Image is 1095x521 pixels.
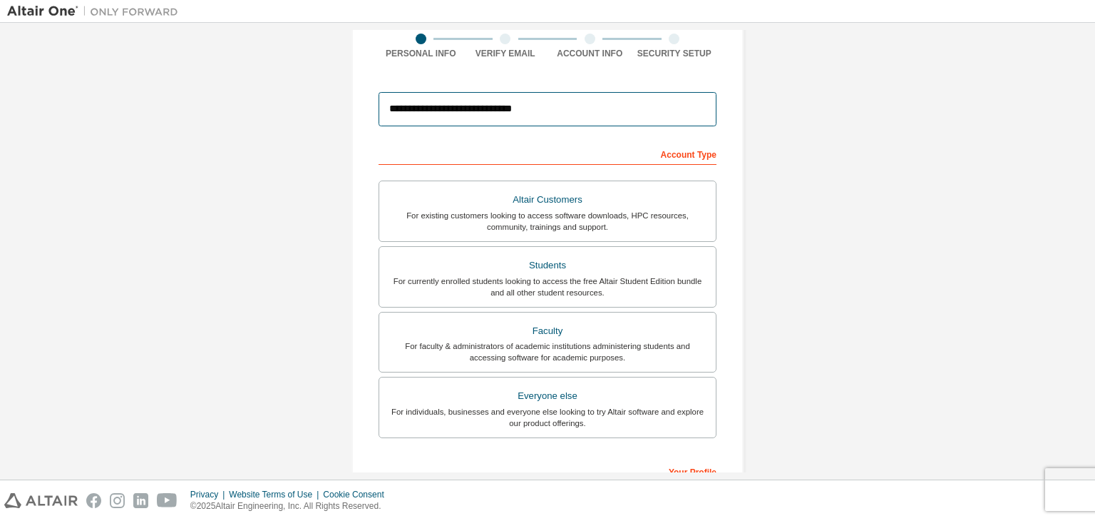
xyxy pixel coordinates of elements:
div: For faculty & administrators of academic institutions administering students and accessing softwa... [388,340,707,363]
div: For currently enrolled students looking to access the free Altair Student Edition bundle and all ... [388,275,707,298]
div: For existing customers looking to access software downloads, HPC resources, community, trainings ... [388,210,707,233]
div: For individuals, businesses and everyone else looking to try Altair software and explore our prod... [388,406,707,429]
div: Account Type [379,142,716,165]
img: altair_logo.svg [4,493,78,508]
img: facebook.svg [86,493,101,508]
div: Personal Info [379,48,463,59]
img: Altair One [7,4,185,19]
div: Privacy [190,489,229,500]
div: Students [388,256,707,275]
div: Cookie Consent [323,489,392,500]
div: Website Terms of Use [229,489,323,500]
div: Everyone else [388,386,707,406]
img: youtube.svg [157,493,178,508]
div: Altair Customers [388,190,707,210]
div: Verify Email [463,48,548,59]
p: © 2025 Altair Engineering, Inc. All Rights Reserved. [190,500,393,512]
div: Faculty [388,321,707,341]
div: Security Setup [632,48,717,59]
div: Your Profile [379,460,716,482]
img: instagram.svg [110,493,125,508]
img: linkedin.svg [133,493,148,508]
div: Account Info [547,48,632,59]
